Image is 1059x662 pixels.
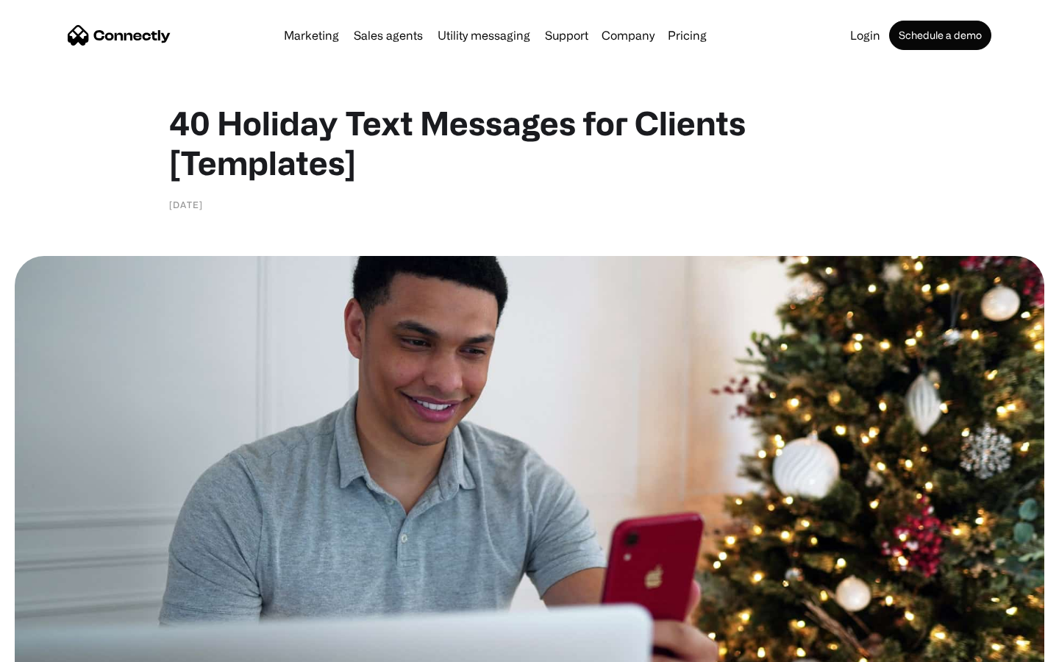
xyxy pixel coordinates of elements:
a: Marketing [278,29,345,41]
a: Schedule a demo [889,21,991,50]
a: Support [539,29,594,41]
a: Login [844,29,886,41]
aside: Language selected: English [15,636,88,657]
ul: Language list [29,636,88,657]
h1: 40 Holiday Text Messages for Clients [Templates] [169,103,890,182]
div: Company [602,25,655,46]
div: [DATE] [169,197,203,212]
a: Sales agents [348,29,429,41]
a: Utility messaging [432,29,536,41]
a: Pricing [662,29,713,41]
